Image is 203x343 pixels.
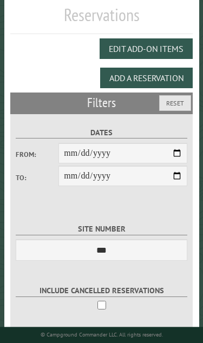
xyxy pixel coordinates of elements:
label: Site Number [16,223,187,235]
label: Include Cancelled Reservations [16,285,187,297]
button: Reset [159,95,191,111]
label: Dates [16,127,187,139]
h2: Filters [10,93,193,113]
label: To: [16,173,58,183]
label: From: [16,149,58,160]
button: Edit Add-on Items [100,38,193,59]
small: © Campground Commander LLC. All rights reserved. [41,331,163,338]
button: Add a Reservation [100,68,193,88]
h1: Reservations [10,4,193,34]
